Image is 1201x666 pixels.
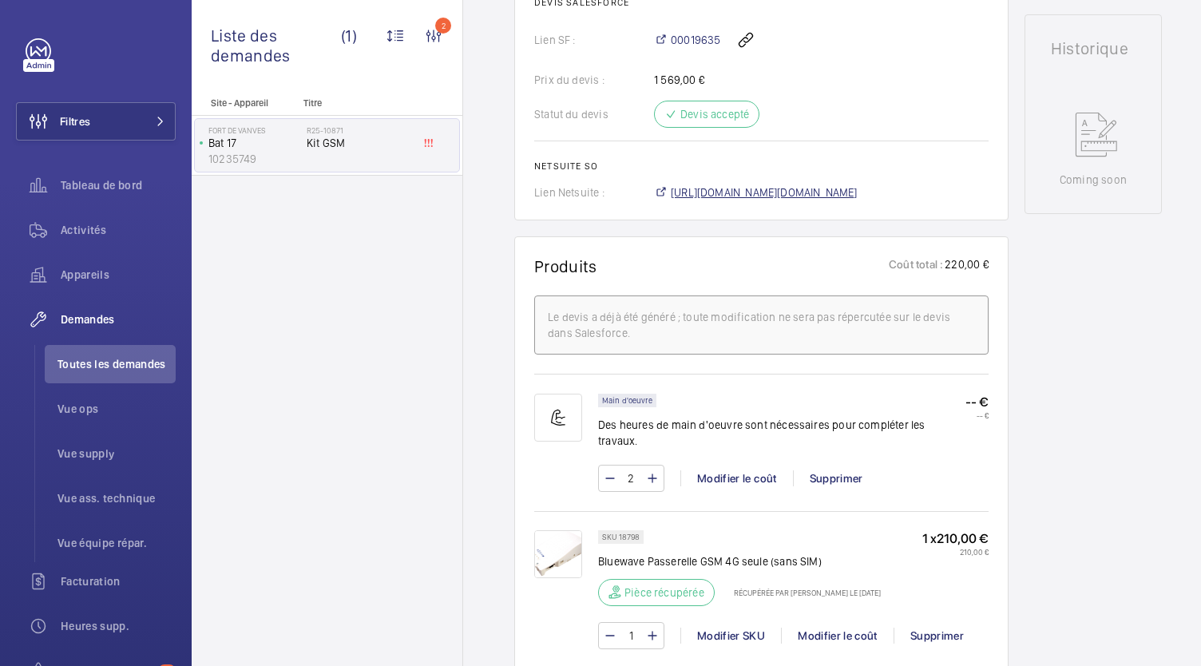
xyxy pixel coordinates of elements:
p: 220,00 € [943,256,988,276]
span: Vue ass. technique [57,490,176,506]
img: Mjcohe3TUtEmMSFfqELpW9_0NDoEoZkbvoCkQp3GpZ5SMpAg.png [534,530,582,578]
p: Récupérée par [PERSON_NAME] le [DATE] [724,588,881,597]
p: Coût total : [889,256,943,276]
p: Pièce récupérée [624,585,704,601]
p: Fort de vanves [208,125,300,135]
h2: R25-10871 [307,125,412,135]
span: Vue ops [57,401,176,417]
h2: Netsuite SO [534,161,989,172]
p: 10235749 [208,151,300,167]
p: Bat 17 [208,135,300,151]
span: [URL][DOMAIN_NAME][DOMAIN_NAME] [671,184,858,200]
a: [URL][DOMAIN_NAME][DOMAIN_NAME] [654,184,858,200]
div: Modifier SKU [680,628,781,644]
div: Le devis a déjà été généré ; toute modification ne sera pas répercutée sur le devis dans Salesforce. [548,309,975,341]
span: Tableau de bord [61,177,176,193]
p: Site - Appareil [192,97,297,109]
span: Filtres [60,113,90,129]
img: muscle-sm.svg [534,394,582,442]
div: Supprimer [793,470,879,486]
span: Kit GSM [307,135,412,151]
p: Des heures de main d'oeuvre sont nécessaires pour compléter les travaux. [598,417,965,449]
p: -- € [965,410,989,420]
span: Heures supp. [61,618,176,634]
span: 00019635 [671,32,720,48]
a: 00019635 [654,32,720,48]
span: Demandes [61,311,176,327]
p: Main d'oeuvre [602,398,652,403]
span: Vue supply [57,446,176,462]
p: 1 x 210,00 € [922,530,989,547]
span: Liste des demandes [211,26,341,65]
span: Activités [61,222,176,238]
span: Vue équipe répar. [57,535,176,551]
p: Titre [303,97,409,109]
div: Modifier le coût [781,628,894,644]
h1: Produits [534,256,597,276]
div: Modifier le coût [680,470,793,486]
button: Filtres [16,102,176,141]
p: Coming soon [1060,172,1127,188]
p: 210,00 € [922,547,989,557]
div: Supprimer [894,628,980,644]
span: Facturation [61,573,176,589]
span: Toutes les demandes [57,356,176,372]
p: -- € [965,394,989,410]
p: Bluewave Passerelle GSM 4G seule (sans SIM) [598,553,881,569]
span: Appareils [61,267,176,283]
p: SKU 18798 [602,534,640,540]
h1: Historique [1051,41,1136,57]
